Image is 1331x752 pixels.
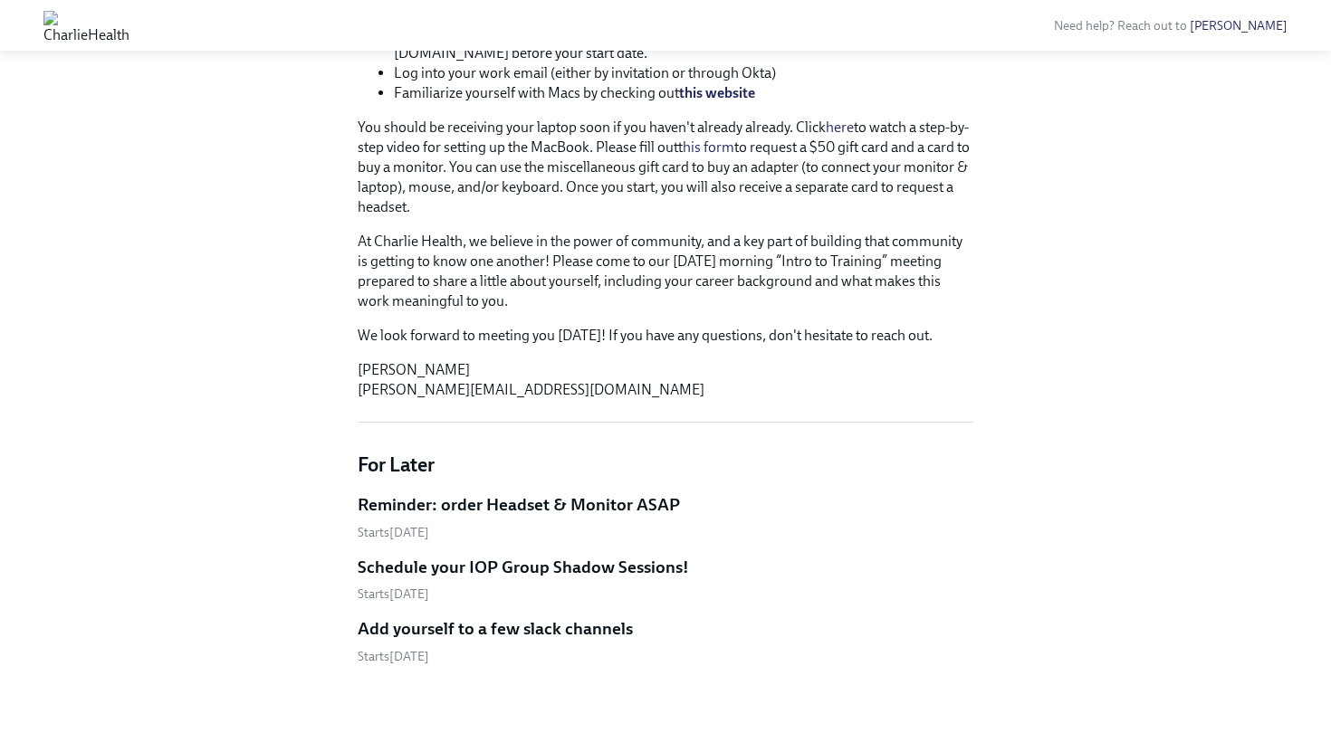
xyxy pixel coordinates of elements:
[826,119,854,136] a: here
[1054,18,1288,33] span: Need help? Reach out to
[358,232,973,311] p: At Charlie Health, we believe in the power of community, and a key part of building that communit...
[358,617,973,665] a: Add yourself to a few slack channelsStarts[DATE]
[358,649,429,664] span: Friday, September 12th 2025, 9:00 am
[358,493,973,541] a: Reminder: order Headset & Monitor ASAPStarts[DATE]
[358,556,973,604] a: Schedule your IOP Group Shadow Sessions!Starts[DATE]
[358,360,973,400] p: [PERSON_NAME] [PERSON_NAME][EMAIL_ADDRESS][DOMAIN_NAME]
[358,556,689,579] h5: Schedule your IOP Group Shadow Sessions!
[394,63,973,83] li: Log into your work email (either by invitation or through Okta)
[1190,18,1288,33] a: [PERSON_NAME]
[358,493,680,517] h5: Reminder: order Headset & Monitor ASAP
[679,84,755,101] a: this website
[358,586,429,602] span: Thursday, September 11th 2025, 9:00 am
[683,138,734,156] a: this form
[43,11,129,40] img: CharlieHealth
[358,118,973,217] p: You should be receiving your laptop soon if you haven't already already. Click to watch a step-by...
[358,525,429,540] span: Tuesday, September 9th 2025, 9:00 am
[358,326,973,346] p: We look forward to meeting you [DATE]! If you have any questions, don't hesitate to reach out.
[358,452,973,479] h4: For Later
[358,617,633,641] h5: Add yourself to a few slack channels
[394,83,973,103] li: Familiarize yourself with Macs by checking out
